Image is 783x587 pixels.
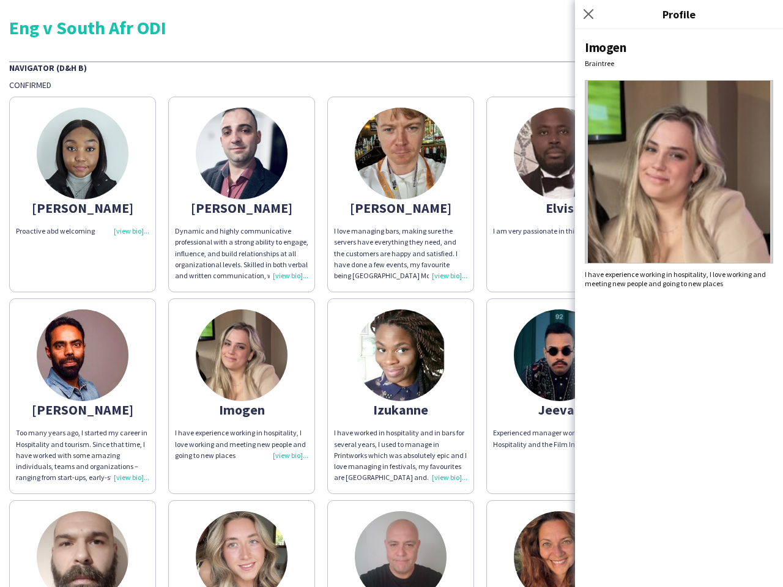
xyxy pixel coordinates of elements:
[175,427,308,461] div: I have experience working in hospitality, I love working and meeting new people and going to new ...
[16,404,149,415] div: [PERSON_NAME]
[585,39,773,56] div: Imogen
[334,427,467,483] div: I have worked in hospitality and in bars for several years, I used to manage in Printworks which ...
[334,202,467,213] div: [PERSON_NAME]
[16,427,149,483] div: Too many years ago, I started my career in Hospitality and tourism. Since that time, I have worke...
[585,59,773,68] div: Braintree
[493,404,626,415] div: Jeevan
[9,18,774,37] div: Eng v South Afr ODI
[334,226,467,281] div: I love managing bars, making sure the servers have everything they need, and the customers are ha...
[16,226,149,237] div: Proactive abd welcoming
[493,427,626,449] div: Experienced manager working in Hospitality and the Film Industry.
[37,309,128,401] img: thumb-62b9a8ebb0c56.jpg
[493,202,626,213] div: Elvis
[514,108,606,199] img: thumb-6601784475934.jpeg
[585,80,773,264] img: Crew avatar or photo
[196,309,288,401] img: thumb-6822254c0a914.jpeg
[175,226,308,281] div: Dynamic and highly communicative professional with a strong ability to engage, influence, and bui...
[355,309,447,401] img: thumb-6550d27846591.jpg
[175,404,308,415] div: Imogen
[355,108,447,199] img: thumb-665727b6b3539.jpg
[575,6,783,22] h3: Profile
[493,226,626,237] div: I am very passionate in things i do.
[585,270,773,288] div: I have experience working in hospitality, I love working and meeting new people and going to new ...
[175,202,308,213] div: [PERSON_NAME]
[9,61,774,73] div: Navigator (D&H B)
[9,79,774,90] div: Confirmed
[37,108,128,199] img: thumb-66f41970e6c8d.jpg
[334,404,467,415] div: Izukanne
[196,108,288,199] img: thumb-67955397284f9.jpeg
[514,309,606,401] img: thumb-68a62f6607af0.jpeg
[16,202,149,213] div: [PERSON_NAME]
